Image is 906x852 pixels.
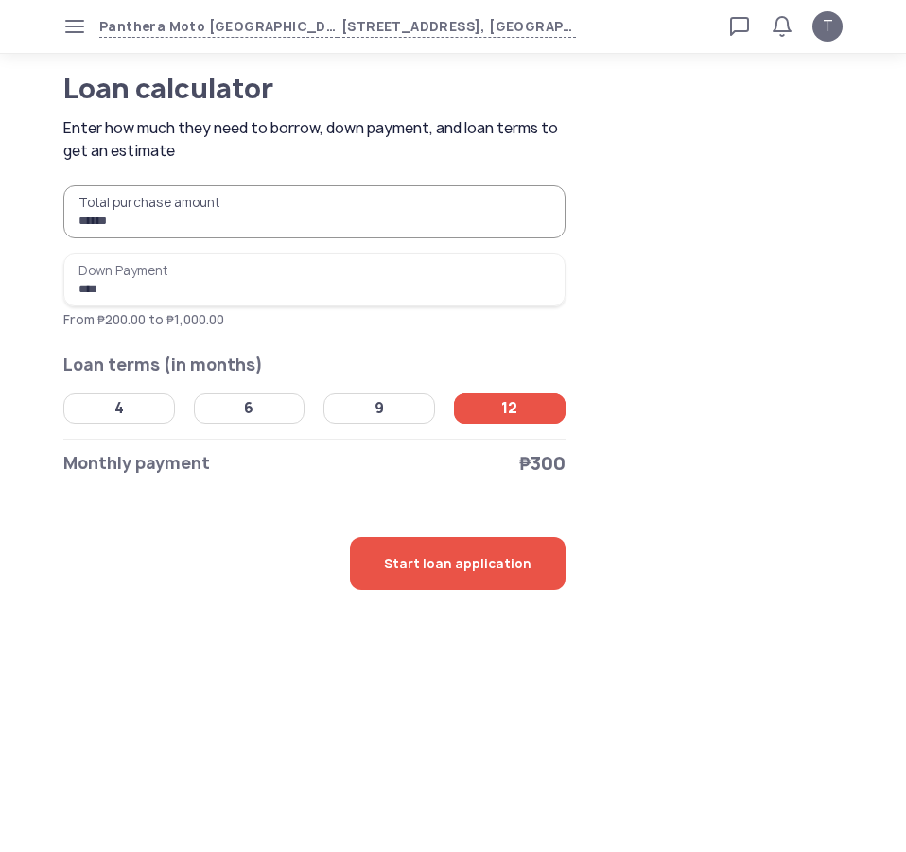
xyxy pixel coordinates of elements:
span: Monthly payment [63,450,210,477]
span: Enter how much they need to borrow, down payment, and loan terms to get an estimate [63,117,570,163]
span: Panthera Moto [GEOGRAPHIC_DATA] [99,16,338,38]
button: Panthera Moto [GEOGRAPHIC_DATA][STREET_ADDRESS], [GEOGRAPHIC_DATA] ([GEOGRAPHIC_DATA]), [GEOGRAPH... [99,16,576,38]
span: [STREET_ADDRESS], [GEOGRAPHIC_DATA] ([GEOGRAPHIC_DATA]), [GEOGRAPHIC_DATA], [GEOGRAPHIC_DATA] [338,16,576,38]
h1: Loan calculator [63,76,502,102]
div: 12 [501,399,517,418]
h2: Loan terms (in months) [63,352,566,378]
div: 6 [244,399,253,418]
button: T [812,11,843,42]
span: ₱300 [519,450,566,477]
input: Down PaymentFrom ₱200.00 to ₱1,000.00 [63,253,566,306]
span: T [823,15,833,38]
span: Start loan application [384,537,531,590]
div: 9 [375,399,384,418]
div: 4 [114,399,124,418]
p: From ₱200.00 to ₱1,000.00 [63,310,566,329]
button: Start loan application [350,537,566,590]
input: Total purchase amount [63,185,566,238]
